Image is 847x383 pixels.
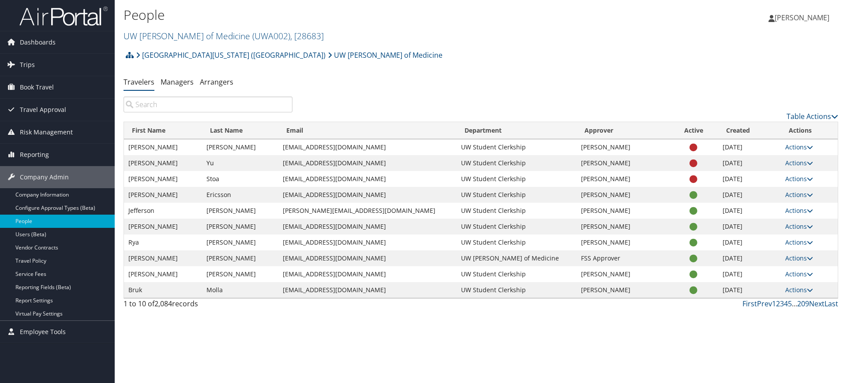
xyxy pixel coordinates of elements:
a: Actions [785,254,813,262]
a: UW [PERSON_NAME] of Medicine [328,46,442,64]
td: UW Student Clerkship [457,155,577,171]
a: 3 [780,299,784,309]
a: Actions [785,238,813,246]
td: [PERSON_NAME] [124,139,202,155]
a: Managers [161,77,194,87]
td: [PERSON_NAME] [577,266,669,282]
span: Dashboards [20,31,56,53]
a: Table Actions [787,112,838,121]
span: Employee Tools [20,321,66,343]
th: First Name: activate to sort column ascending [124,122,202,139]
a: [PERSON_NAME] [768,4,838,31]
td: [DATE] [718,171,780,187]
td: [PERSON_NAME] [124,171,202,187]
a: Actions [785,270,813,278]
span: 2,084 [154,299,172,309]
td: UW Student Clerkship [457,203,577,219]
th: Actions [781,122,838,139]
td: [PERSON_NAME] [577,282,669,298]
span: Trips [20,54,35,76]
td: UW Student Clerkship [457,282,577,298]
td: [PERSON_NAME] [124,219,202,234]
a: Arrangers [200,77,233,87]
td: [DATE] [718,203,780,219]
span: Reporting [20,144,49,166]
td: Jefferson [124,203,202,219]
td: [EMAIL_ADDRESS][DOMAIN_NAME] [278,171,457,187]
th: Created: activate to sort column ascending [718,122,780,139]
td: UW Student Clerkship [457,171,577,187]
span: [PERSON_NAME] [775,13,829,22]
td: [EMAIL_ADDRESS][DOMAIN_NAME] [278,282,457,298]
a: First [742,299,757,309]
td: UW Student Clerkship [457,219,577,234]
th: Department: activate to sort column ascending [457,122,577,139]
span: Book Travel [20,76,54,98]
a: Actions [785,190,813,199]
td: [PERSON_NAME] [577,139,669,155]
td: [PERSON_NAME] [577,219,669,234]
a: Actions [785,143,813,151]
td: FSS Approver [577,250,669,266]
td: [PERSON_NAME] [202,203,278,219]
a: Last [825,299,838,309]
td: Rya [124,234,202,250]
span: ( UWA002 ) [252,30,290,42]
a: 1 [772,299,776,309]
a: 209 [797,299,809,309]
td: [DATE] [718,219,780,234]
td: [PERSON_NAME] [202,234,278,250]
td: Molla [202,282,278,298]
td: [PERSON_NAME] [577,171,669,187]
a: Actions [785,175,813,183]
a: Prev [757,299,772,309]
td: [PERSON_NAME] [124,187,202,203]
td: Bruk [124,282,202,298]
td: [EMAIL_ADDRESS][DOMAIN_NAME] [278,139,457,155]
h1: People [124,6,600,24]
td: Stoa [202,171,278,187]
td: [PERSON_NAME] [577,187,669,203]
td: [DATE] [718,139,780,155]
td: [PERSON_NAME] [202,266,278,282]
td: [PERSON_NAME] [124,250,202,266]
td: UW Student Clerkship [457,187,577,203]
span: … [792,299,797,309]
td: [PERSON_NAME] [577,234,669,250]
td: [DATE] [718,282,780,298]
td: Yu [202,155,278,171]
a: 5 [788,299,792,309]
td: [PERSON_NAME] [202,250,278,266]
img: airportal-logo.png [19,6,108,26]
a: Actions [785,222,813,231]
a: UW [PERSON_NAME] of Medicine [124,30,324,42]
span: , [ 28683 ] [290,30,324,42]
td: [PERSON_NAME] [124,155,202,171]
td: [EMAIL_ADDRESS][DOMAIN_NAME] [278,187,457,203]
td: UW Student Clerkship [457,234,577,250]
td: [DATE] [718,155,780,171]
td: [PERSON_NAME] [202,139,278,155]
td: [DATE] [718,187,780,203]
td: UW Student Clerkship [457,139,577,155]
a: [GEOGRAPHIC_DATA][US_STATE] ([GEOGRAPHIC_DATA]) [136,46,326,64]
td: [PERSON_NAME] [202,219,278,234]
td: [PERSON_NAME] [124,266,202,282]
input: Search [124,97,292,112]
td: [EMAIL_ADDRESS][DOMAIN_NAME] [278,155,457,171]
th: Active: activate to sort column ascending [669,122,719,139]
td: [DATE] [718,250,780,266]
td: [EMAIL_ADDRESS][DOMAIN_NAME] [278,234,457,250]
td: [PERSON_NAME] [577,155,669,171]
a: Actions [785,286,813,294]
td: UW [PERSON_NAME] of Medicine [457,250,577,266]
th: Approver [577,122,669,139]
div: 1 to 10 of records [124,298,292,313]
td: [EMAIL_ADDRESS][DOMAIN_NAME] [278,266,457,282]
td: [EMAIL_ADDRESS][DOMAIN_NAME] [278,219,457,234]
span: Company Admin [20,166,69,188]
span: Travel Approval [20,99,66,121]
a: Travelers [124,77,154,87]
td: UW Student Clerkship [457,266,577,282]
a: Next [809,299,825,309]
